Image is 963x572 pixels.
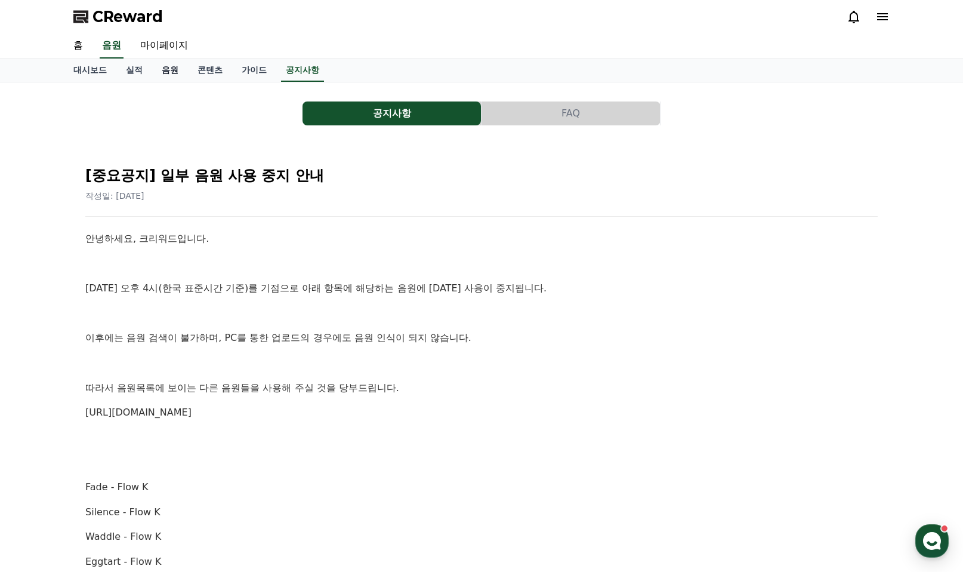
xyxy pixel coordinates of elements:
a: 음원 [100,33,124,59]
a: 대시보드 [64,59,116,82]
p: 안녕하세요, 크리워드입니다. [85,231,878,247]
p: 이후에는 음원 검색이 불가하며, PC를 통한 업로드의 경우에도 음원 인식이 되지 않습니다. [85,330,878,346]
a: FAQ [481,102,660,125]
a: 가이드 [232,59,276,82]
span: CReward [92,7,163,26]
a: 실적 [116,59,152,82]
p: Waddle - Flow K [85,529,878,545]
p: [DATE] 오후 4시(한국 표준시간 기준)를 기점으로 아래 항목에 해당하는 음원에 [DATE] 사용이 중지됩니다. [85,281,878,296]
p: Eggtart - Flow K [85,554,878,570]
h2: [중요공지] 일부 음원 사용 중지 안내 [85,166,878,185]
span: 홈 [38,396,45,406]
a: 홈 [64,33,92,59]
p: Silence - Flow K [85,505,878,520]
p: 따라서 음원목록에 보이는 다른 음원들을 사용해 주실 것을 당부드립니다. [85,380,878,396]
a: CReward [73,7,163,26]
a: 공지사항 [281,59,324,82]
a: 설정 [154,379,229,408]
button: FAQ [481,102,660,125]
a: [URL][DOMAIN_NAME] [85,407,192,418]
button: 공지사항 [303,102,481,125]
span: 대화 [109,397,124,407]
a: 홈 [4,379,79,408]
a: 콘텐츠 [188,59,232,82]
span: 작성일: [DATE] [85,191,144,201]
a: 공지사항 [303,102,481,125]
p: Fade - Flow K [85,479,878,495]
a: 대화 [79,379,154,408]
span: 설정 [184,396,199,406]
a: 음원 [152,59,188,82]
a: 마이페이지 [131,33,197,59]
